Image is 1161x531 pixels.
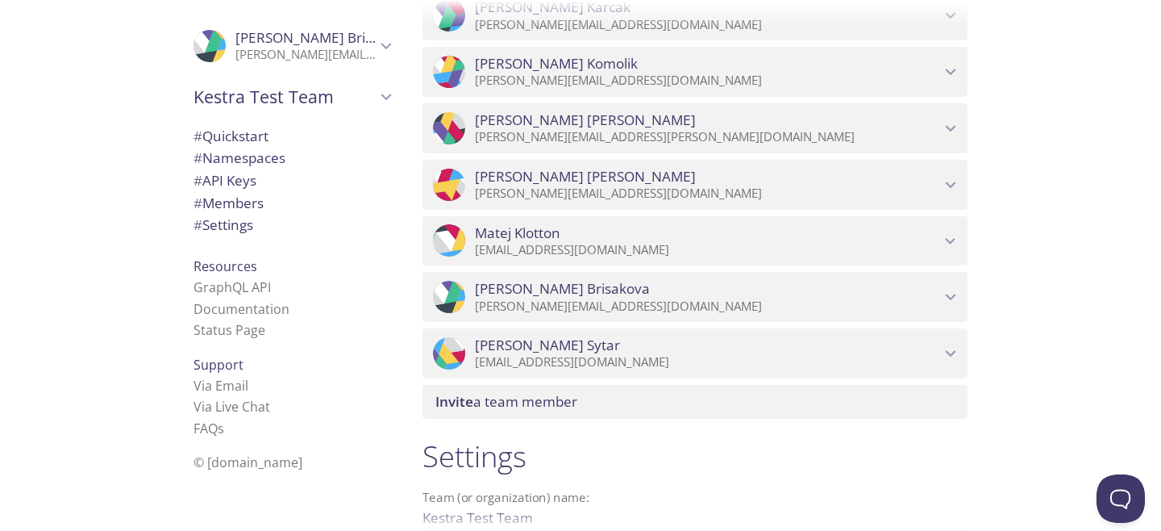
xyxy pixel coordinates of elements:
span: Settings [193,215,253,234]
span: # [193,127,202,145]
a: Via Email [193,377,248,395]
span: # [193,171,202,190]
span: Quickstart [193,127,268,145]
a: GraphQL API [193,278,271,296]
p: [PERSON_NAME][EMAIL_ADDRESS][DOMAIN_NAME] [475,73,940,89]
div: Namespaces [181,147,403,169]
span: # [193,194,202,212]
a: Documentation [193,300,289,318]
div: Invite a team member [422,385,967,419]
span: [PERSON_NAME] [PERSON_NAME] [475,111,696,129]
div: Ladislav Lucivjansky [422,160,967,210]
a: FAQ [193,420,224,437]
span: Resources [193,257,257,275]
p: [PERSON_NAME][EMAIL_ADDRESS][DOMAIN_NAME] [235,47,376,63]
div: Team Settings [181,214,403,236]
span: [PERSON_NAME] [PERSON_NAME] [475,168,696,186]
div: Silvia Brisakova [422,272,967,322]
p: [PERSON_NAME][EMAIL_ADDRESS][DOMAIN_NAME] [475,299,940,315]
span: Matej Klotton [475,224,560,242]
span: [PERSON_NAME] Brisakova [475,280,650,298]
div: Members [181,192,403,215]
div: Kestra Test Team [181,76,403,118]
div: Silvia Brisakova [181,19,403,73]
div: API Keys [181,169,403,192]
a: Via Live Chat [193,398,270,416]
div: Jeff Boschee [422,103,967,153]
span: Support [193,356,243,374]
span: Members [193,194,264,212]
span: s [218,420,224,437]
div: Yurii Sytar [422,328,967,378]
span: [PERSON_NAME] Brisakova [235,28,410,47]
span: # [193,215,202,234]
div: Quickstart [181,125,403,148]
p: [PERSON_NAME][EMAIL_ADDRESS][PERSON_NAME][DOMAIN_NAME] [475,129,940,145]
span: API Keys [193,171,256,190]
div: Matej Klotton [422,216,967,266]
h1: Settings [422,438,967,475]
span: Kestra Test Team [193,86,376,108]
label: Team (or organization) name: [422,491,590,504]
span: [PERSON_NAME] Komolik [475,55,638,73]
div: David Komolik [422,47,967,97]
p: [EMAIL_ADDRESS][DOMAIN_NAME] [475,242,940,258]
a: Status Page [193,321,265,339]
iframe: Help Scout Beacon - Open [1096,475,1145,523]
p: [PERSON_NAME][EMAIL_ADDRESS][DOMAIN_NAME] [475,186,940,202]
span: © [DOMAIN_NAME] [193,454,302,471]
span: [PERSON_NAME] Sytar [475,337,620,354]
span: Invite [435,392,473,411]
span: a team member [435,392,577,411]
span: # [193,148,202,167]
p: [EMAIL_ADDRESS][DOMAIN_NAME] [475,354,940,370]
span: Namespaces [193,148,285,167]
